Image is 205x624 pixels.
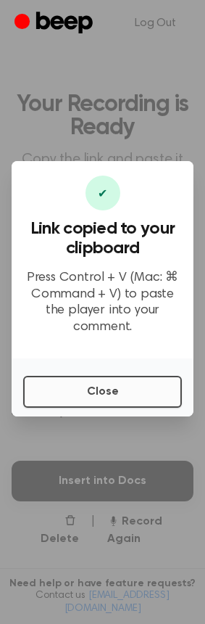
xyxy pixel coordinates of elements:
[23,270,182,335] p: Press Control + V (Mac: ⌘ Command + V) to paste the player into your comment.
[23,376,182,408] button: Close
[14,9,96,38] a: Beep
[23,219,182,258] h3: Link copied to your clipboard
[85,176,120,210] div: ✔
[120,6,191,41] a: Log Out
